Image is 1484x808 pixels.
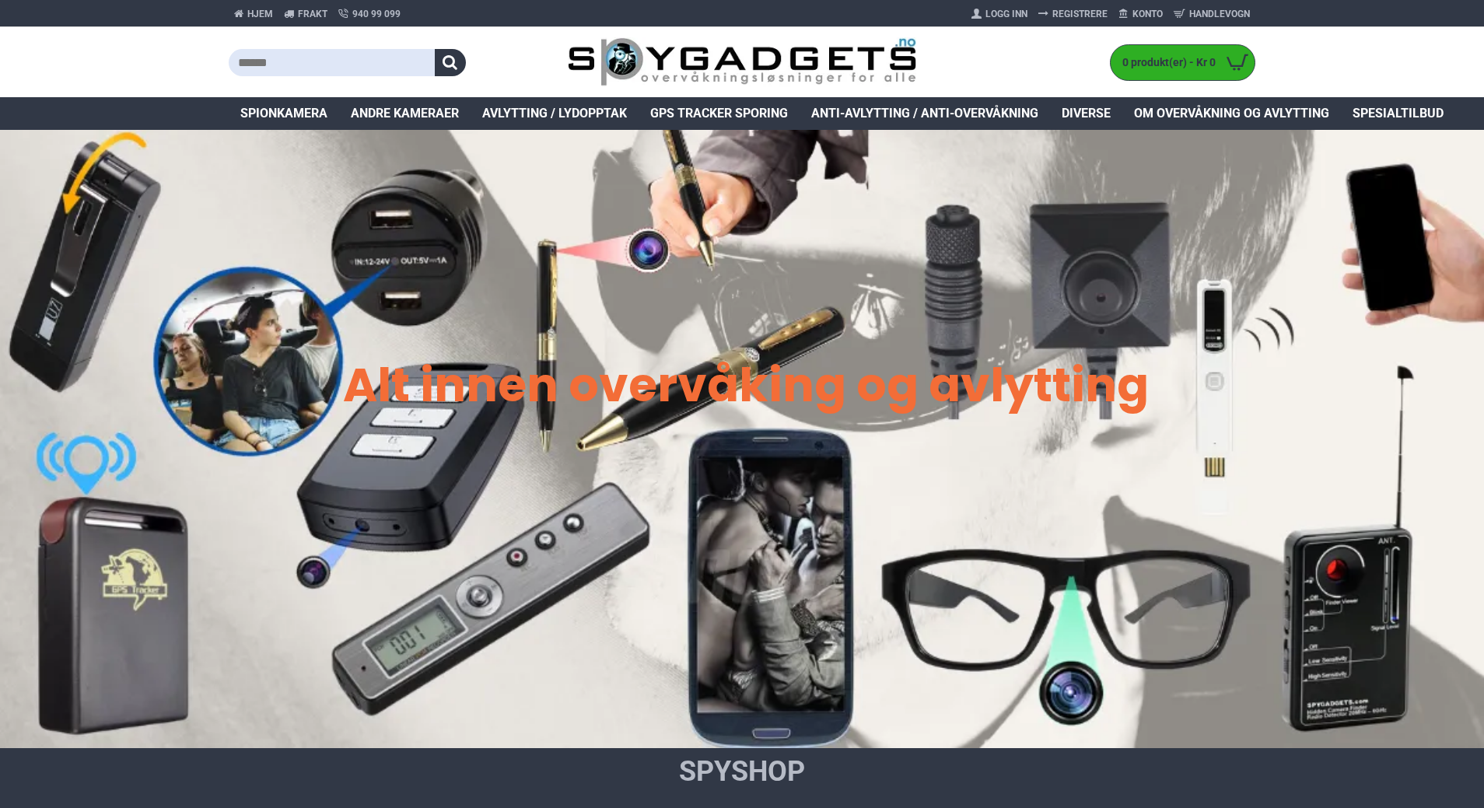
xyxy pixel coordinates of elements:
[650,104,788,123] span: GPS Tracker Sporing
[351,104,459,123] span: Andre kameraer
[1189,7,1250,21] span: Handlevogn
[1113,2,1168,26] a: Konto
[1052,7,1108,21] span: Registrere
[639,97,800,130] a: GPS Tracker Sporing
[247,7,273,21] span: Hjem
[568,37,917,88] img: SpyGadgets.no
[229,97,339,130] a: Spionkamera
[352,7,401,21] span: 940 99 099
[1134,104,1329,123] span: Om overvåkning og avlytting
[1341,97,1455,130] a: Spesialtilbud
[1111,45,1255,80] a: 0 produkt(er) - Kr 0
[1122,97,1341,130] a: Om overvåkning og avlytting
[1033,2,1113,26] a: Registrere
[471,97,639,130] a: Avlytting / Lydopptak
[1132,7,1163,21] span: Konto
[1062,104,1111,123] span: Diverse
[800,97,1050,130] a: Anti-avlytting / Anti-overvåkning
[240,104,327,123] span: Spionkamera
[1050,97,1122,130] a: Diverse
[298,7,327,21] span: Frakt
[1353,104,1444,123] span: Spesialtilbud
[966,2,1033,26] a: Logg Inn
[1168,2,1255,26] a: Handlevogn
[985,7,1027,21] span: Logg Inn
[811,104,1038,123] span: Anti-avlytting / Anti-overvåkning
[351,752,1133,791] h1: SpyShop
[482,104,627,123] span: Avlytting / Lydopptak
[1111,54,1220,71] span: 0 produkt(er) - Kr 0
[339,97,471,130] a: Andre kameraer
